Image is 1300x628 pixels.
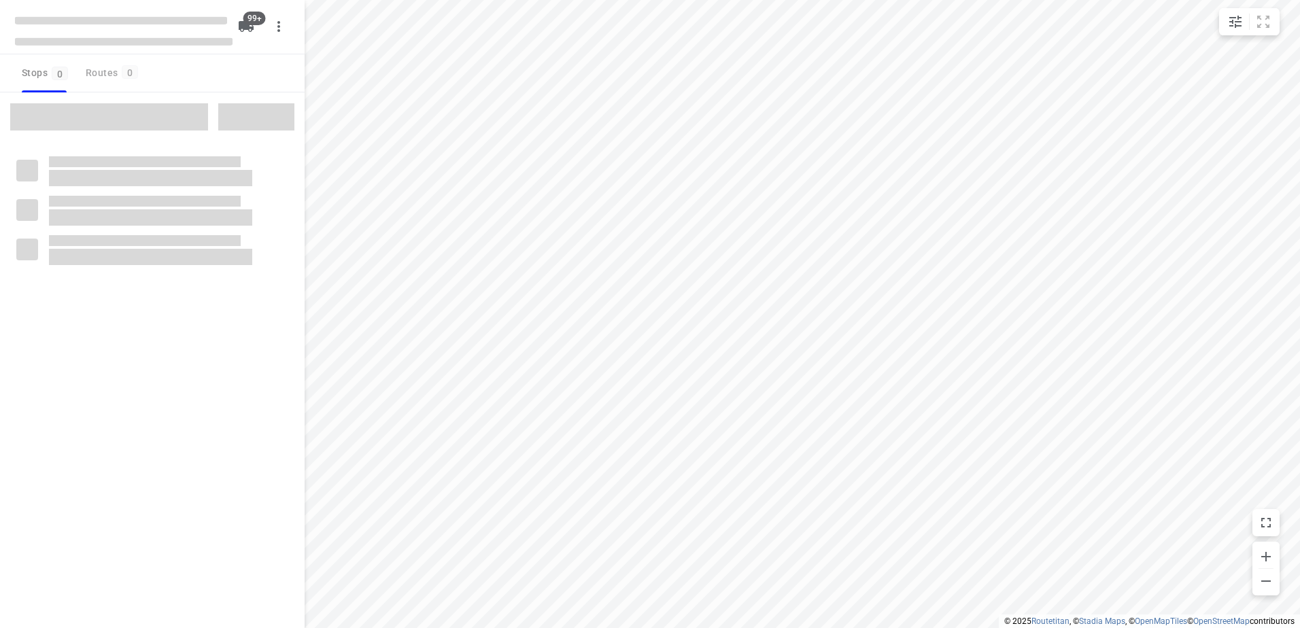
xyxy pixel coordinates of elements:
[1135,616,1187,626] a: OpenMapTiles
[1193,616,1250,626] a: OpenStreetMap
[1222,8,1249,35] button: Map settings
[1219,8,1280,35] div: small contained button group
[1004,616,1295,626] li: © 2025 , © , © © contributors
[1031,616,1070,626] a: Routetitan
[1079,616,1125,626] a: Stadia Maps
